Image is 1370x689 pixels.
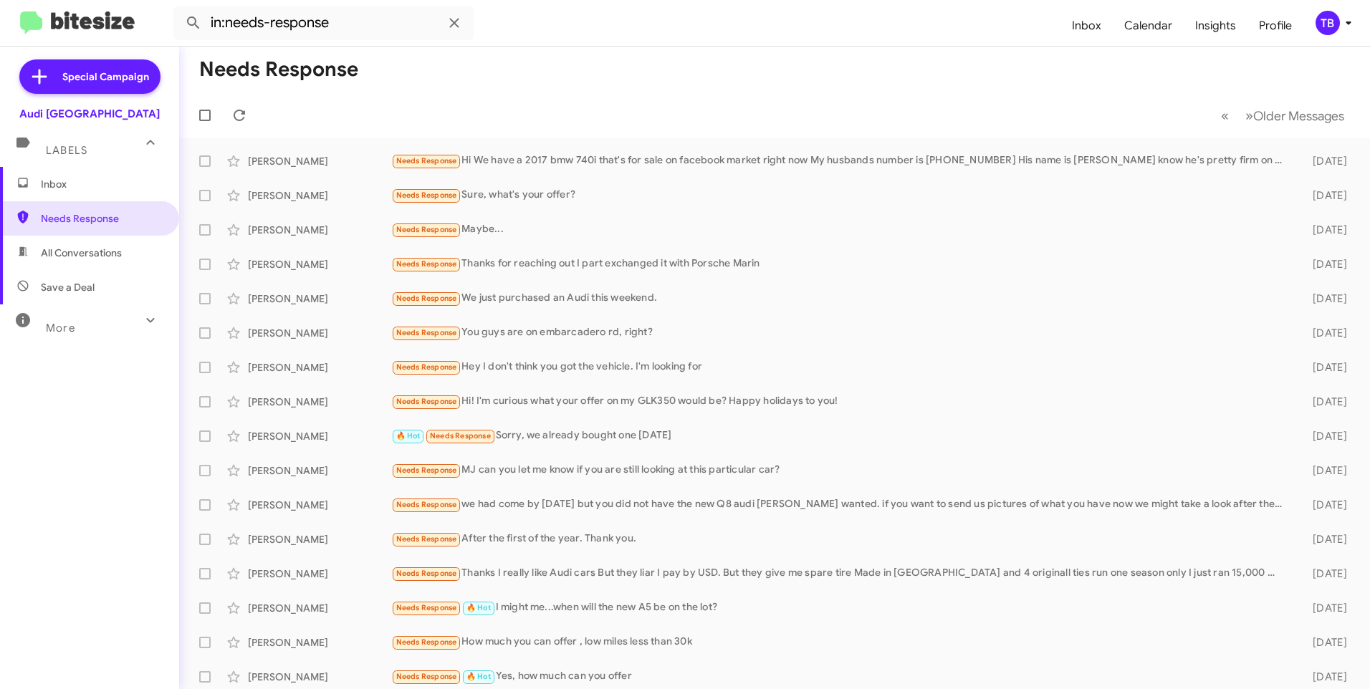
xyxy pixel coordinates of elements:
div: [PERSON_NAME] [248,670,391,684]
span: More [46,322,75,334]
span: Needs Response [396,500,457,509]
div: [PERSON_NAME] [248,154,391,168]
div: [PERSON_NAME] [248,532,391,546]
div: How much you can offer , low miles less than 30k [391,634,1290,650]
div: [DATE] [1290,670,1359,684]
div: [DATE] [1290,532,1359,546]
div: [DATE] [1290,498,1359,512]
div: You guys are on embarcadero rd, right? [391,324,1290,341]
span: Needs Response [396,672,457,681]
span: 🔥 Hot [466,672,491,681]
button: TB [1303,11,1354,35]
div: After the first of the year. Thank you. [391,531,1290,547]
div: [DATE] [1290,395,1359,409]
div: [PERSON_NAME] [248,601,391,615]
div: Hi We have a 2017 bmw 740i that's for sale on facebook market right now My husbands number is [PH... [391,153,1290,169]
a: Special Campaign [19,59,161,94]
div: TB [1316,11,1340,35]
div: [DATE] [1290,326,1359,340]
span: Needs Response [396,637,457,647]
div: [DATE] [1290,360,1359,375]
div: [PERSON_NAME] [248,291,391,306]
span: » [1245,107,1253,125]
span: Inbox [41,177,163,191]
span: Needs Response [396,225,457,234]
span: 🔥 Hot [396,431,421,440]
span: Needs Response [396,362,457,372]
div: Maybe... [391,221,1290,238]
div: Hi! I'm curious what your offer on my GLK350 would be? Happy holidays to you! [391,393,1290,410]
div: Thanks I really like Audi cars But they liar I pay by USD. But they give me spare tire Made in [G... [391,565,1290,582]
div: [PERSON_NAME] [248,360,391,375]
span: Needs Response [430,431,491,440]
div: [DATE] [1290,635,1359,650]
div: [DATE] [1290,154,1359,168]
button: Previous [1212,101,1237,130]
nav: Page navigation example [1213,101,1353,130]
span: Save a Deal [41,280,95,294]
div: [PERSON_NAME] [248,395,391,409]
div: We just purchased an Audi this weekend. [391,290,1290,307]
span: All Conversations [41,246,122,260]
span: 🔥 Hot [466,603,491,612]
h1: Needs Response [199,58,358,81]
span: Needs Response [396,534,457,544]
div: [DATE] [1290,601,1359,615]
div: [PERSON_NAME] [248,463,391,478]
div: MJ can you let me know if you are still looking at this particular car? [391,462,1290,478]
span: Needs Response [396,466,457,475]
div: [DATE] [1290,463,1359,478]
div: [DATE] [1290,257,1359,271]
button: Next [1237,101,1353,130]
span: Needs Response [396,603,457,612]
div: [PERSON_NAME] [248,188,391,203]
div: [PERSON_NAME] [248,567,391,581]
a: Profile [1247,5,1303,47]
div: [PERSON_NAME] [248,326,391,340]
span: Needs Response [396,191,457,200]
div: [DATE] [1290,567,1359,581]
div: [DATE] [1290,223,1359,237]
div: Hey I don't think you got the vehicle. I'm looking for [391,359,1290,375]
span: Needs Response [41,211,163,226]
span: Older Messages [1253,108,1344,124]
div: [DATE] [1290,291,1359,306]
a: Calendar [1113,5,1184,47]
div: Yes, how much can you offer [391,668,1290,685]
span: Needs Response [396,294,457,303]
span: Needs Response [396,259,457,269]
span: Needs Response [396,328,457,337]
div: Audi [GEOGRAPHIC_DATA] [19,107,160,121]
div: we had come by [DATE] but you did not have the new Q8 audi [PERSON_NAME] wanted. if you want to s... [391,496,1290,513]
span: Labels [46,144,87,157]
div: [PERSON_NAME] [248,635,391,650]
a: Insights [1184,5,1247,47]
div: [DATE] [1290,429,1359,443]
div: [DATE] [1290,188,1359,203]
div: [PERSON_NAME] [248,257,391,271]
div: Thanks for reaching out I part exchanged it with Porsche Marin [391,256,1290,272]
div: [PERSON_NAME] [248,429,391,443]
span: Special Campaign [62,69,149,84]
span: Needs Response [396,156,457,165]
span: « [1221,107,1229,125]
div: I might me...when will the new A5 be on the lot? [391,599,1290,616]
div: [PERSON_NAME] [248,223,391,237]
a: Inbox [1060,5,1113,47]
div: Sorry, we already bought one [DATE] [391,428,1290,444]
div: Sure, what's your offer? [391,187,1290,203]
span: Needs Response [396,569,457,578]
span: Needs Response [396,397,457,406]
div: [PERSON_NAME] [248,498,391,512]
input: Search [173,6,474,40]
